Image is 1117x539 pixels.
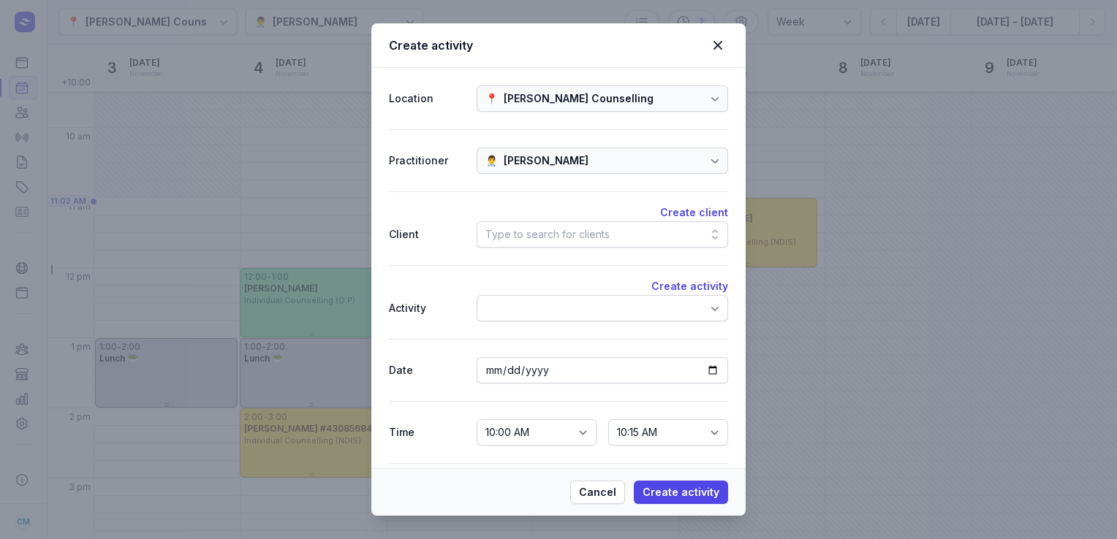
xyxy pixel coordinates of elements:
div: Date [389,362,465,379]
div: Location [389,90,465,107]
div: Practitioner [389,152,465,169]
div: Client [389,226,465,243]
div: Type to search for clients [485,226,610,243]
input: Date [477,357,728,383]
button: Cancel [570,481,625,504]
button: Create activity [634,481,728,504]
span: Cancel [579,483,616,501]
div: Activity [389,299,465,317]
div: [PERSON_NAME] [504,152,588,169]
div: 👨‍⚕️ [485,152,498,169]
div: Create activity [389,37,708,54]
div: Time [389,424,465,441]
div: 📍 [485,90,498,107]
div: [PERSON_NAME] Counselling [504,90,654,107]
span: Create activity [643,483,719,501]
button: Create client [660,204,728,221]
button: Create activity [651,278,728,295]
